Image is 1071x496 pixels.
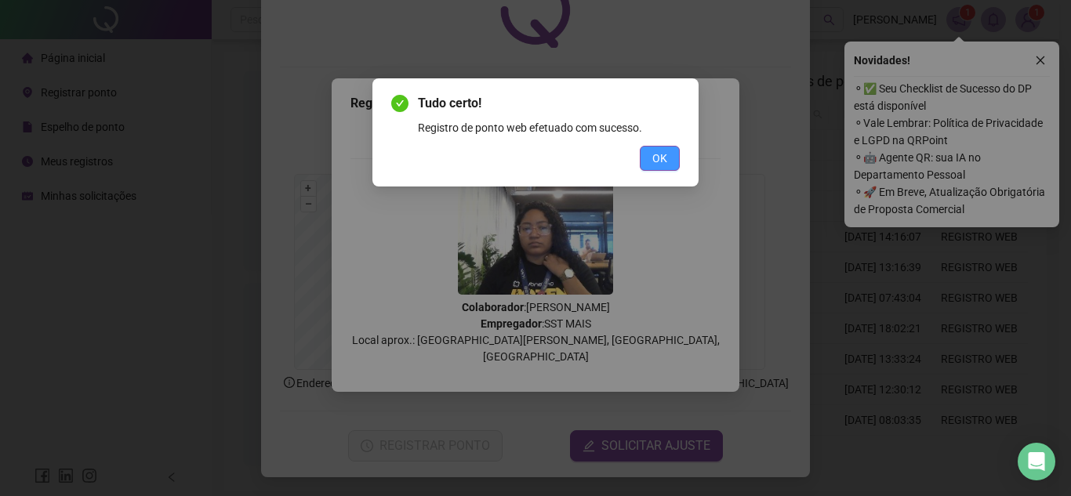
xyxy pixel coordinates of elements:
button: OK [640,146,680,171]
span: Tudo certo! [418,94,680,113]
span: check-circle [391,95,408,112]
span: OK [652,150,667,167]
div: Registro de ponto web efetuado com sucesso. [418,119,680,136]
div: Open Intercom Messenger [1018,443,1055,480]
